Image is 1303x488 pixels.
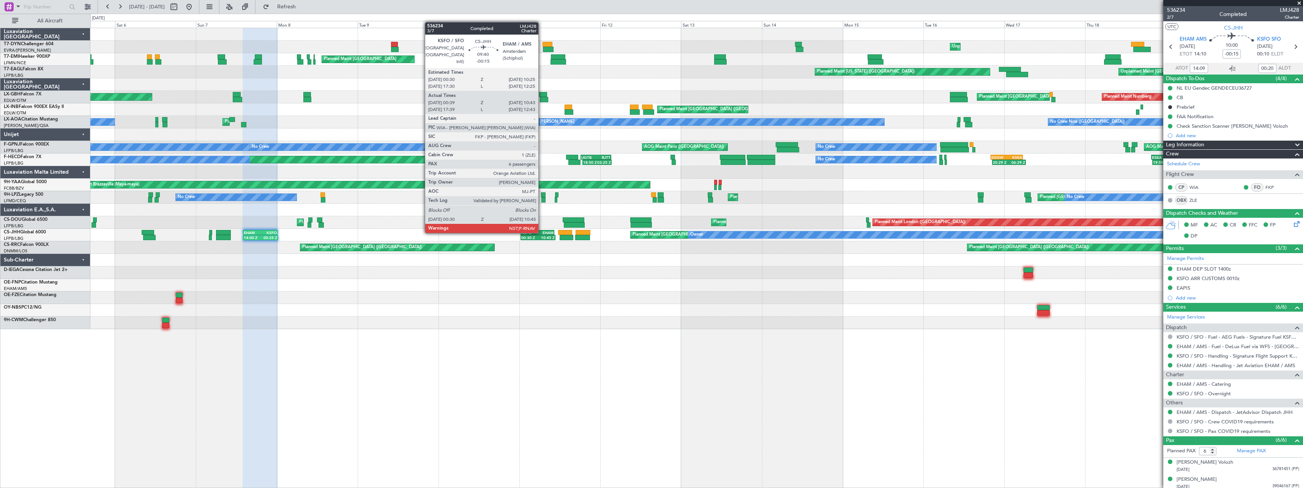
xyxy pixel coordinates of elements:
div: 14:00 Z [244,235,260,240]
div: 06:29 Z [1009,160,1025,165]
div: Sat 13 [681,21,762,28]
span: CS-JHH [4,230,20,234]
span: Others [1166,399,1183,407]
button: Refresh [259,1,305,13]
div: No Crew Nice ([GEOGRAPHIC_DATA]) [1050,116,1125,128]
div: CP [1175,183,1188,192]
div: RJTT [596,155,610,160]
div: [DATE] [92,15,105,22]
span: 14:10 [1194,51,1206,58]
div: 00:30 Z [521,235,538,240]
a: WIA [1189,184,1207,191]
a: LFPB/LBG [4,73,24,78]
label: Planned PAX [1167,447,1196,455]
a: T7-DYNChallenger 604 [4,42,54,46]
span: [DATE] [1180,43,1195,51]
span: All Aircraft [20,18,80,24]
div: FO [1251,183,1264,192]
span: Charter [1166,371,1184,379]
div: OBX [1175,196,1188,204]
div: Tue 16 [923,21,1004,28]
a: EDLW/DTM [4,98,26,103]
span: Services [1166,303,1186,312]
div: No Crew [1067,192,1084,203]
div: Planned [GEOGRAPHIC_DATA] ([GEOGRAPHIC_DATA]) [1040,192,1147,203]
span: CS-DOU [4,217,22,222]
span: [DATE] [1177,467,1189,472]
div: KSFO [260,230,277,235]
a: EHAM / AMS - Catering [1177,381,1231,387]
span: DP [1191,233,1197,240]
a: Manage Services [1167,314,1205,321]
span: F-HECD [4,155,21,159]
span: OY-NBS [4,305,21,310]
div: 18:50 Z [583,160,597,165]
a: LFMD/CEQ [4,198,26,204]
span: (4/4) [1276,74,1287,82]
a: FCBB/BZV [4,185,24,191]
span: Dispatch Checks and Weather [1166,209,1238,218]
span: LX-AOA [4,117,21,122]
span: 36781451 (PP) [1272,466,1299,472]
span: KSFO SFO [1257,36,1281,43]
div: Planned Maint [GEOGRAPHIC_DATA] ([GEOGRAPHIC_DATA]) [299,217,419,228]
span: [DATE] [1257,43,1273,51]
span: T7-EAGL [4,67,22,71]
div: 10:45 Z [538,235,555,240]
span: ETOT [1180,51,1192,58]
div: Planned Maint [GEOGRAPHIC_DATA] [324,54,396,65]
span: (6/6) [1276,436,1287,444]
input: Trip Number [23,1,67,13]
a: OE-FNPCitation Mustang [4,280,58,285]
div: Tue 9 [358,21,439,28]
span: Refresh [271,4,303,10]
div: Sat 6 [115,21,196,28]
span: CS-JHH [1224,24,1243,32]
span: Leg Information [1166,141,1204,149]
span: Crew [1166,150,1179,158]
div: No Crew [818,141,835,153]
a: F-HECDFalcon 7X [4,155,41,159]
span: FFC [1249,222,1257,229]
a: LFPB/LBG [4,223,24,229]
div: No Crew [PERSON_NAME] [521,116,574,128]
a: CS-RRCFalcon 900LX [4,242,49,247]
span: T7-DYN [4,42,21,46]
span: 00:10 [1257,51,1269,58]
span: 536234 [1167,6,1185,14]
div: No Crew [252,141,269,153]
a: T7-EMIHawker 900XP [4,54,50,59]
a: LX-GBHFalcon 7X [4,92,41,97]
div: Wed 10 [439,21,519,28]
div: Planned Maint London ([GEOGRAPHIC_DATA]) [875,217,965,228]
div: FAA Notification [1177,113,1213,120]
a: KSFO / SFO - Pax COVID19 requirements [1177,428,1270,434]
div: Planned Maint [GEOGRAPHIC_DATA] ([GEOGRAPHIC_DATA]) [302,242,422,253]
div: No Crew [178,192,195,203]
input: --:-- [1190,64,1208,73]
div: EGGW [991,155,1007,160]
div: Planned Maint [US_STATE] ([GEOGRAPHIC_DATA]) [817,66,915,78]
div: NL EU Gendec GENDECEU36727 [1177,85,1252,91]
a: 9H-YAAGlobal 5000 [4,180,47,184]
span: AC [1210,222,1217,229]
span: ATOT [1175,65,1188,72]
span: F-GPNJ [4,142,20,147]
a: F-GPNJFalcon 900EX [4,142,49,147]
a: LFMN/NCE [4,60,26,66]
div: Thu 18 [1085,21,1166,28]
span: LMJ428 [1280,6,1299,14]
a: OY-NBSPC12/NG [4,305,41,310]
span: (6/6) [1276,303,1287,311]
div: EHAM DEP SLOT 1400z [1177,266,1231,272]
a: LFPB/LBG [4,148,24,154]
div: Completed [1219,10,1247,18]
div: Mon 15 [843,21,924,28]
div: Sun 7 [196,21,277,28]
div: KSFO ARR CUSTOMS 0010z [1177,275,1240,282]
div: AOG Maint Brazzaville (Maya-maya) [70,179,139,190]
a: LX-INBFalcon 900EX EASy II [4,105,64,109]
span: 9H-LPZ [4,192,19,197]
a: Manage Permits [1167,255,1204,263]
div: Planned Maint [GEOGRAPHIC_DATA] ([GEOGRAPHIC_DATA]) [713,217,833,228]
